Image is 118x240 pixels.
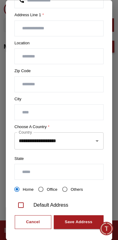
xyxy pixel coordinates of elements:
label: Choose a country [14,124,104,130]
div: Default Address [33,202,68,209]
label: Location [14,40,104,46]
label: Country [19,130,32,135]
label: Zip Code [14,68,104,74]
label: City [14,96,104,102]
button: Save Address [54,216,104,229]
label: Address Line 1 [14,12,104,18]
div: Cancel [26,219,40,226]
span: Home [23,187,33,192]
div: Save Address [65,219,92,226]
label: State [14,156,104,162]
span: Others [71,187,83,192]
span: Office [47,187,57,192]
button: Open [93,137,101,145]
div: Chat Widget [100,222,113,235]
button: Cancel [15,216,51,229]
